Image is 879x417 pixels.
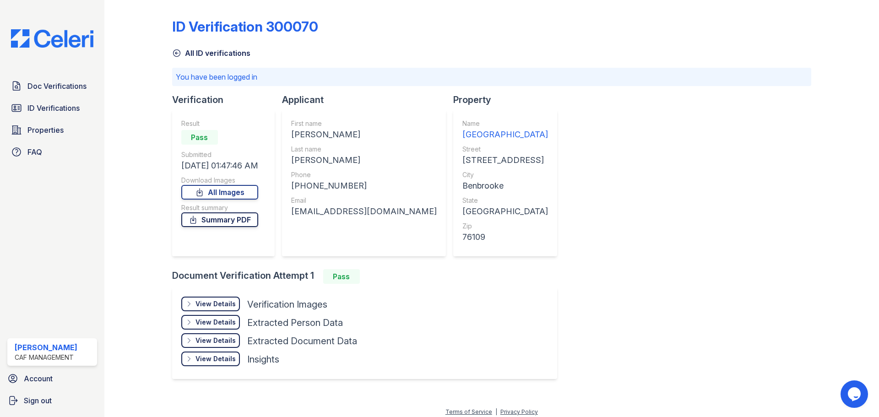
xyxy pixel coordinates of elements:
a: FAQ [7,143,97,161]
div: [PHONE_NUMBER] [291,179,437,192]
a: Properties [7,121,97,139]
div: Extracted Document Data [247,335,357,347]
span: Sign out [24,395,52,406]
div: [DATE] 01:47:46 AM [181,159,258,172]
div: [GEOGRAPHIC_DATA] [462,205,548,218]
div: Last name [291,145,437,154]
div: [PERSON_NAME] [291,128,437,141]
div: City [462,170,548,179]
div: View Details [195,354,236,363]
div: Result [181,119,258,128]
span: Account [24,373,53,384]
div: Zip [462,222,548,231]
div: First name [291,119,437,128]
a: ID Verifications [7,99,97,117]
div: Verification Images [247,298,327,311]
div: View Details [195,336,236,345]
div: Applicant [282,93,453,106]
span: ID Verifications [27,103,80,114]
div: [PERSON_NAME] [15,342,77,353]
div: CAF Management [15,353,77,362]
a: Doc Verifications [7,77,97,95]
div: Street [462,145,548,154]
span: Doc Verifications [27,81,87,92]
div: Submitted [181,150,258,159]
span: FAQ [27,146,42,157]
a: Account [4,369,101,388]
div: [STREET_ADDRESS] [462,154,548,167]
div: Pass [323,269,360,284]
iframe: chat widget [841,380,870,408]
div: Email [291,196,437,205]
a: Summary PDF [181,212,258,227]
div: Document Verification Attempt 1 [172,269,564,284]
div: Insights [247,353,279,366]
a: All Images [181,185,258,200]
a: Sign out [4,391,101,410]
div: ID Verification 300070 [172,18,318,35]
span: Properties [27,125,64,135]
div: State [462,196,548,205]
div: [EMAIL_ADDRESS][DOMAIN_NAME] [291,205,437,218]
div: Phone [291,170,437,179]
div: Result summary [181,203,258,212]
div: Name [462,119,548,128]
p: You have been logged in [176,71,808,82]
div: [PERSON_NAME] [291,154,437,167]
a: Terms of Service [445,408,492,415]
img: CE_Logo_Blue-a8612792a0a2168367f1c8372b55b34899dd931a85d93a1a3d3e32e68fde9ad4.png [4,29,101,48]
div: Benbrooke [462,179,548,192]
div: View Details [195,299,236,309]
div: | [495,408,497,415]
a: All ID verifications [172,48,250,59]
div: Extracted Person Data [247,316,343,329]
div: 76109 [462,231,548,244]
div: View Details [195,318,236,327]
a: Name [GEOGRAPHIC_DATA] [462,119,548,141]
div: Verification [172,93,282,106]
div: [GEOGRAPHIC_DATA] [462,128,548,141]
a: Privacy Policy [500,408,538,415]
div: Pass [181,130,218,145]
div: Property [453,93,564,106]
div: Download Images [181,176,258,185]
